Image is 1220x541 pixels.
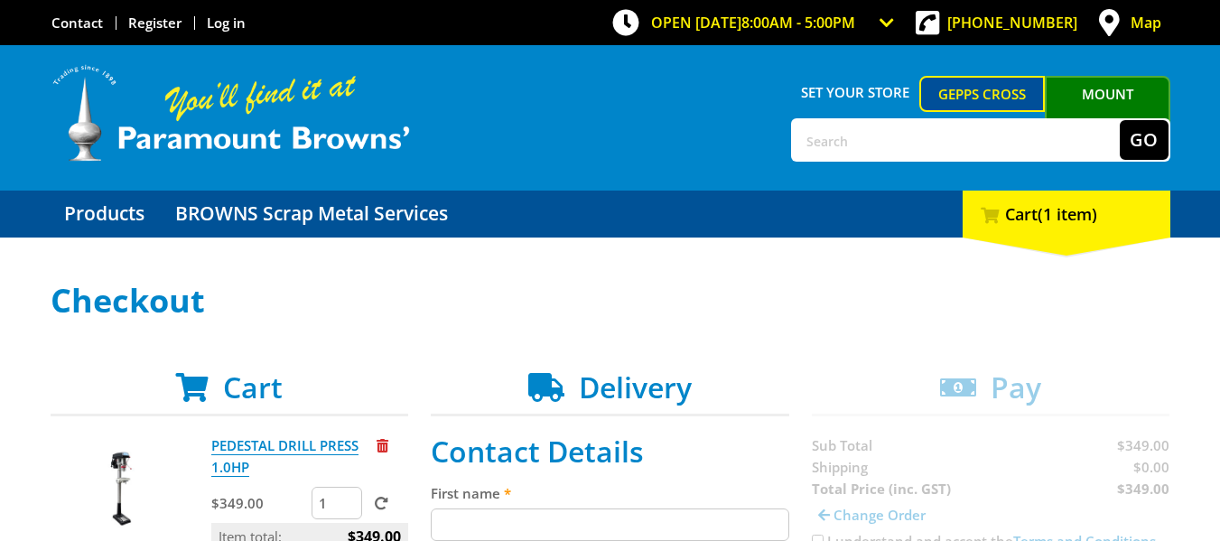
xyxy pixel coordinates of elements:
input: Search [793,120,1120,160]
a: Go to the BROWNS Scrap Metal Services page [162,191,461,238]
a: Go to the Products page [51,191,158,238]
span: 8:00am - 5:00pm [741,13,855,33]
span: OPEN [DATE] [651,13,855,33]
a: Remove from cart [377,436,388,454]
a: Gepps Cross [919,76,1045,112]
span: Delivery [579,368,692,406]
div: Cart [963,191,1170,238]
a: PEDESTAL DRILL PRESS 1.0HP [211,436,359,477]
span: Cart [223,368,283,406]
input: Please enter your first name. [431,508,789,541]
a: Go to the Contact page [51,14,103,32]
a: Go to the registration page [128,14,182,32]
span: (1 item) [1038,203,1097,225]
h2: Contact Details [431,434,789,469]
a: Log in [207,14,246,32]
h1: Checkout [51,283,1170,319]
a: Mount [PERSON_NAME] [1045,76,1170,145]
img: Paramount Browns' [51,63,412,163]
p: $349.00 [211,492,308,514]
label: First name [431,482,789,504]
span: Set your store [791,76,920,108]
button: Go [1120,120,1169,160]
